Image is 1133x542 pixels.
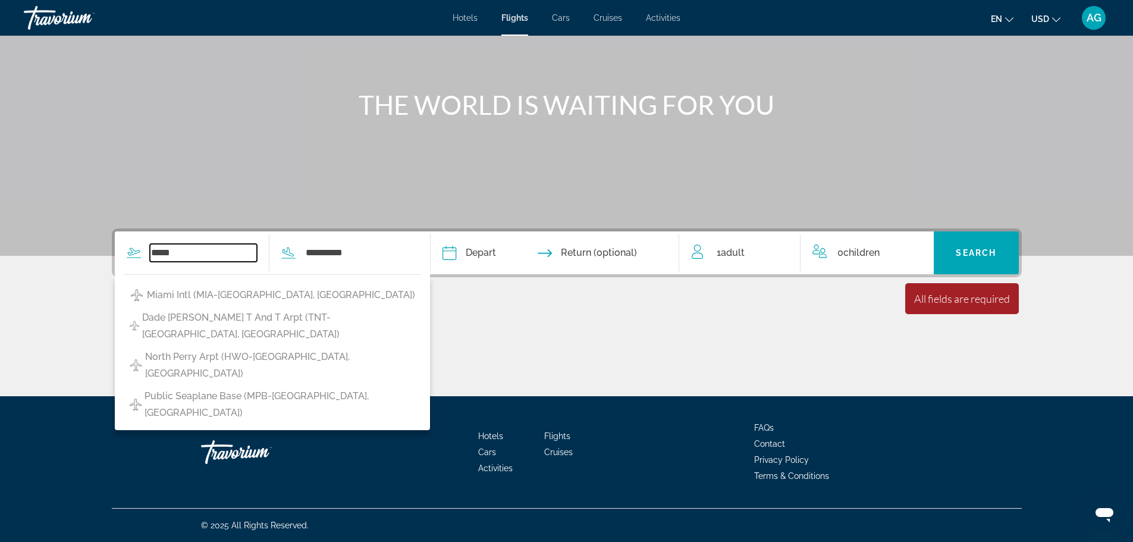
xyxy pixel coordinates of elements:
[680,231,934,274] button: Travelers: 1 adult, 0 children
[754,471,829,481] a: Terms & Conditions
[594,13,622,23] a: Cruises
[754,455,809,465] a: Privacy Policy
[1031,14,1049,24] span: USD
[914,292,1010,305] div: All fields are required
[147,287,415,303] span: Miami Intl (MIA-[GEOGRAPHIC_DATA], [GEOGRAPHIC_DATA])
[843,247,880,258] span: Children
[1085,494,1123,532] iframe: Button to launch messaging window
[453,13,478,23] a: Hotels
[1087,12,1101,24] span: AG
[754,423,774,433] a: FAQs
[124,346,421,385] button: North Perry Arpt (HWO-[GEOGRAPHIC_DATA], [GEOGRAPHIC_DATA])
[1078,5,1109,30] button: User Menu
[754,439,785,449] a: Contact
[201,434,320,470] a: Travorium
[478,447,496,457] a: Cars
[478,463,513,473] a: Activities
[501,13,528,23] a: Flights
[538,231,637,274] button: Return date
[561,245,637,261] span: Return (optional)
[717,245,745,261] span: 1
[124,385,421,424] button: Public Seaplane Base (MPB-[GEOGRAPHIC_DATA], [GEOGRAPHIC_DATA])
[1031,10,1060,27] button: Change currency
[124,306,421,346] button: Dade [PERSON_NAME] T And T Arpt (TNT-[GEOGRAPHIC_DATA], [GEOGRAPHIC_DATA])
[442,231,496,274] button: Depart date
[145,388,415,421] span: Public Seaplane Base (MPB-[GEOGRAPHIC_DATA], [GEOGRAPHIC_DATA])
[478,431,503,441] a: Hotels
[991,10,1013,27] button: Change language
[956,248,996,258] span: Search
[201,521,309,530] span: © 2025 All Rights Reserved.
[115,231,1019,274] div: Search widget
[837,245,880,261] span: 0
[552,13,570,23] a: Cars
[991,14,1002,24] span: en
[544,431,570,441] a: Flights
[124,284,421,306] button: Miami Intl (MIA-[GEOGRAPHIC_DATA], [GEOGRAPHIC_DATA])
[544,447,573,457] a: Cruises
[344,89,790,120] h1: THE WORLD IS WAITING FOR YOU
[721,247,745,258] span: Adult
[646,13,680,23] a: Activities
[145,349,415,382] span: North Perry Arpt (HWO-[GEOGRAPHIC_DATA], [GEOGRAPHIC_DATA])
[142,309,415,343] span: Dade [PERSON_NAME] T And T Arpt (TNT-[GEOGRAPHIC_DATA], [GEOGRAPHIC_DATA])
[24,2,143,33] a: Travorium
[934,231,1019,274] button: Search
